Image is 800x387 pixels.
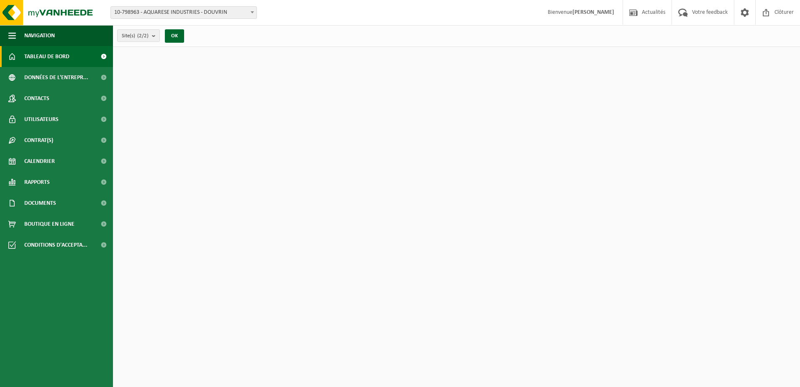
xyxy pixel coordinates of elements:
button: OK [165,29,184,43]
span: Documents [24,193,56,214]
span: Utilisateurs [24,109,59,130]
strong: [PERSON_NAME] [572,9,614,15]
span: Site(s) [122,30,149,42]
span: Boutique en ligne [24,214,74,235]
span: 10-798963 - AQUARESE INDUSTRIES - DOUVRIN [110,6,257,19]
span: 10-798963 - AQUARESE INDUSTRIES - DOUVRIN [111,7,256,18]
span: Rapports [24,172,50,193]
span: Navigation [24,25,55,46]
span: Calendrier [24,151,55,172]
span: Contacts [24,88,49,109]
span: Conditions d'accepta... [24,235,87,255]
span: Contrat(s) [24,130,53,151]
count: (2/2) [137,33,149,39]
span: Données de l'entrepr... [24,67,88,88]
button: Site(s)(2/2) [117,29,160,42]
span: Tableau de bord [24,46,69,67]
